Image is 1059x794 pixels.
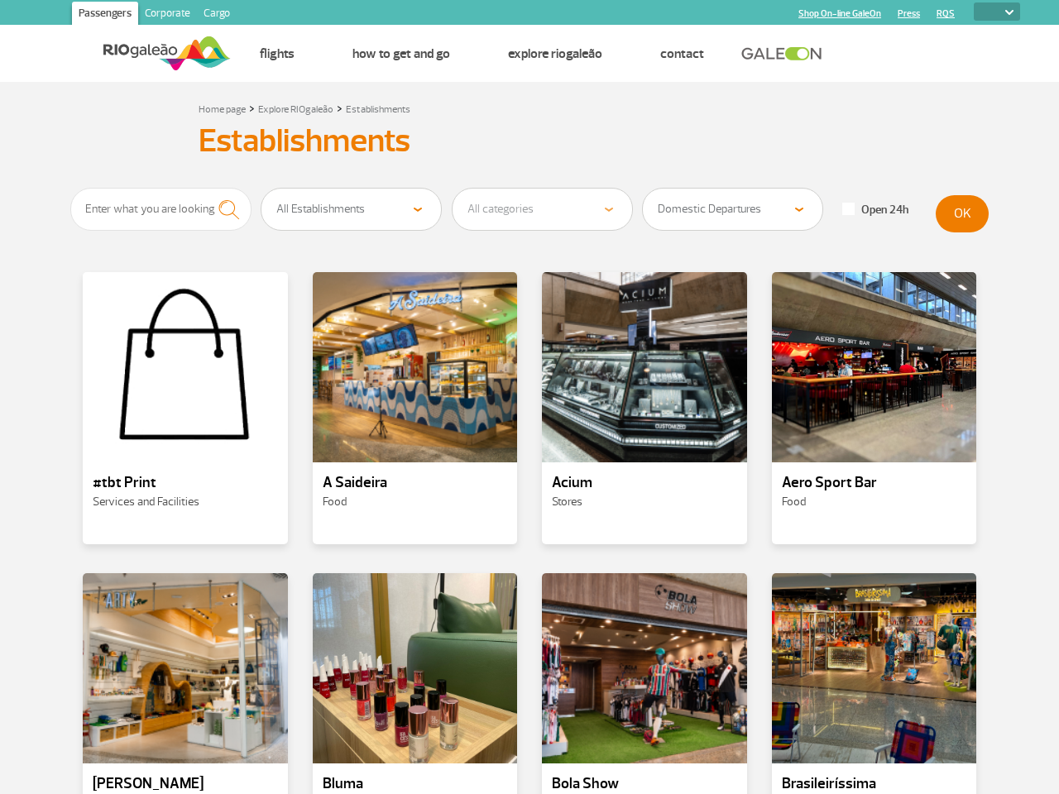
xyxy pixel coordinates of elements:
a: Explore RIOgaleão [508,45,602,62]
a: How to get and go [352,45,450,62]
span: Stores [552,495,582,509]
a: Explore RIOgaleão [258,103,333,116]
a: > [337,98,343,117]
p: Brasileiríssima [782,776,967,792]
p: Acium [552,475,737,491]
a: Press [898,8,920,19]
a: Establishments [346,103,410,116]
span: Food [782,495,806,509]
p: #tbt Print [93,475,278,491]
a: Contact [660,45,704,62]
a: Cargo [197,2,237,28]
p: A Saideira [323,475,508,491]
span: Services and Facilities [93,495,199,509]
a: RQS [937,8,955,19]
input: Enter what you are looking for [70,188,252,231]
h1: Establishments [199,127,860,155]
label: Open 24h [842,203,908,218]
p: Bluma [323,776,508,792]
span: Food [323,495,347,509]
p: Bola Show [552,776,737,792]
a: Passengers [72,2,138,28]
a: Shop On-line GaleOn [798,8,881,19]
p: Aero Sport Bar [782,475,967,491]
button: OK [936,195,989,232]
a: Corporate [138,2,197,28]
a: Home page [199,103,246,116]
p: [PERSON_NAME] [93,776,278,792]
a: Flights [260,45,295,62]
a: > [249,98,255,117]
